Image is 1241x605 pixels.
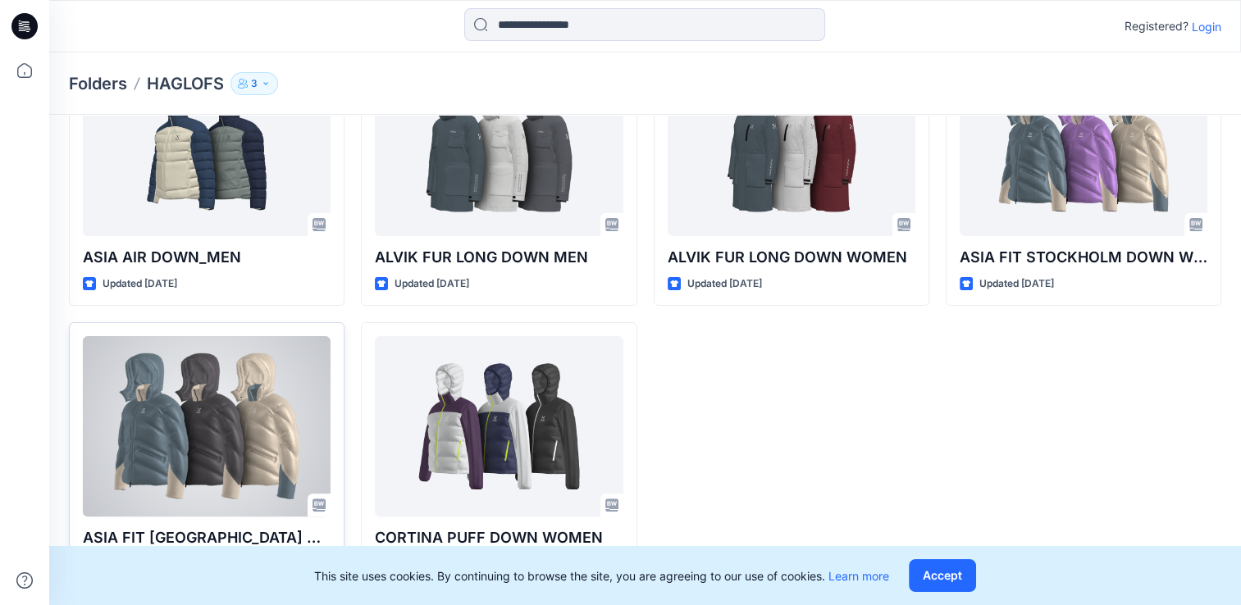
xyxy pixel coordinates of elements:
p: ALVIK FUR LONG DOWN WOMEN [668,246,915,269]
button: Accept [909,559,976,592]
p: Login [1192,18,1221,35]
a: ASIA AIR DOWN_MEN [83,56,331,236]
a: CORTINA PUFF DOWN WOMEN [375,336,623,516]
a: ASIA FIT STOCKHOLM DOWN WOMEN [960,56,1207,236]
p: This site uses cookies. By continuing to browse the site, you are agreeing to our use of cookies. [314,567,889,585]
a: Folders [69,72,127,95]
p: ALVIK FUR LONG DOWN MEN [375,246,623,269]
a: ALVIK FUR LONG DOWN WOMEN [668,56,915,236]
p: Updated [DATE] [395,275,469,293]
a: Learn more [828,569,889,583]
p: HAGLOFS [147,72,224,95]
p: ASIA AIR DOWN_MEN [83,246,331,269]
p: CORTINA PUFF DOWN WOMEN [375,526,623,549]
p: Registered? [1125,16,1189,36]
button: 3 [230,72,278,95]
p: Updated [DATE] [687,275,762,293]
a: ASIA FIT STOCKHOLM DOWN MEN [83,336,331,516]
p: ASIA FIT STOCKHOLM DOWN WOMEN [960,246,1207,269]
p: Updated [DATE] [103,275,177,293]
p: ASIA FIT [GEOGRAPHIC_DATA] DOWN MEN [83,526,331,549]
p: Updated [DATE] [979,275,1054,293]
a: ALVIK FUR LONG DOWN MEN [375,56,623,236]
p: 3 [251,75,258,93]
